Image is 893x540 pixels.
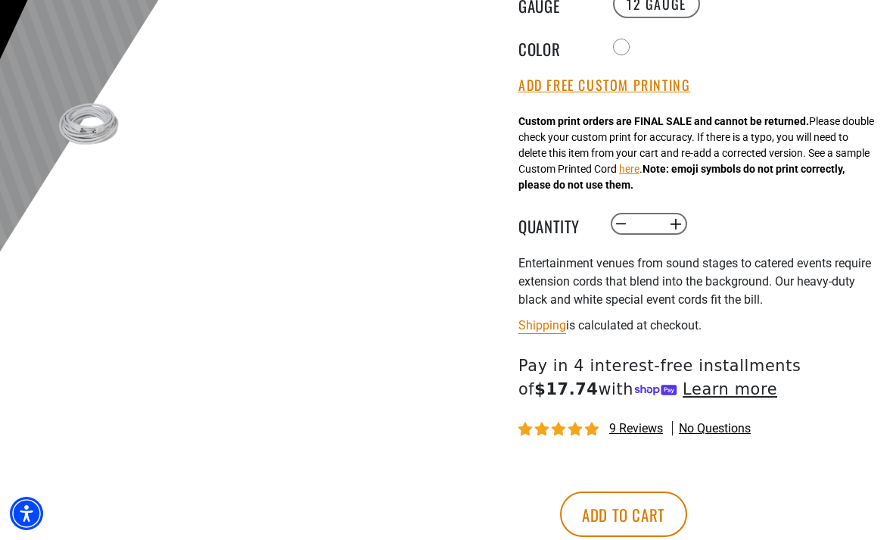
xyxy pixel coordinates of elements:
[619,161,639,177] button: here
[518,115,809,127] strong: Custom print orders are FINAL SALE and cannot be returned.
[518,423,602,437] span: 5.00 stars
[609,421,663,435] span: 9 reviews
[10,497,43,530] div: Accessibility Menu
[45,96,132,160] img: white
[560,492,687,537] button: Add to cart
[518,37,594,57] legend: Color
[518,254,882,309] p: Entertainment venues from sound stages to catered events require extension cords that blend into ...
[518,214,594,234] label: Quantity
[518,315,882,336] div: is calculated at checkout.
[518,318,566,332] a: Shipping
[679,420,751,437] span: No questions
[518,114,874,193] div: Please double check your custom print for accuracy. If there is a typo, you will need to delete t...
[518,77,690,94] button: Add Free Custom Printing
[518,163,845,191] strong: Note: emoji symbols do not print correctly, please do not use them.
